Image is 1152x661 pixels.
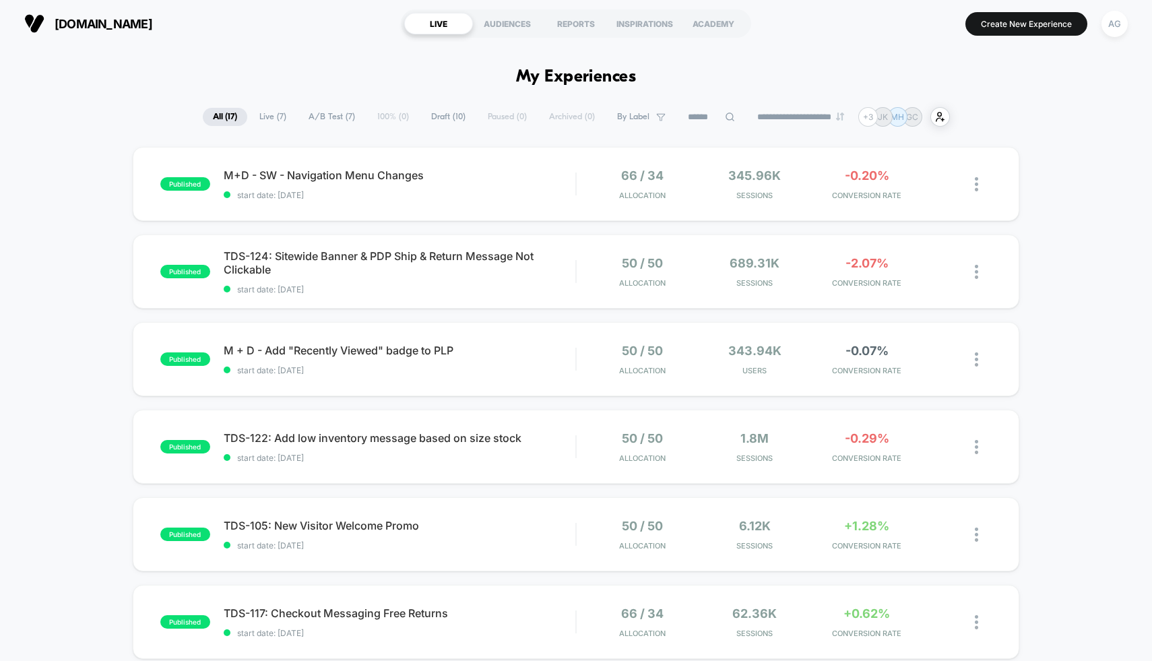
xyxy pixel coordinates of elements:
span: TDS-105: New Visitor Welcome Promo [224,519,576,532]
span: CONVERSION RATE [814,541,919,550]
span: 689.31k [730,256,779,270]
span: -0.07% [845,344,889,358]
span: CONVERSION RATE [814,191,919,200]
span: start date: [DATE] [224,190,576,200]
span: Allocation [619,541,666,550]
p: MH [891,112,904,122]
span: All ( 17 ) [203,108,247,126]
span: start date: [DATE] [224,540,576,550]
span: 6.12k [739,519,771,533]
span: start date: [DATE] [224,365,576,375]
span: Allocation [619,629,666,638]
button: [DOMAIN_NAME] [20,13,156,34]
p: JK [878,112,888,122]
span: 50 / 50 [622,344,663,358]
span: 50 / 50 [622,519,663,533]
span: -0.29% [845,431,889,445]
span: A/B Test ( 7 ) [298,108,365,126]
span: start date: [DATE] [224,453,576,463]
div: REPORTS [542,13,610,34]
span: published [160,352,210,366]
span: 345.96k [728,168,781,183]
span: -2.07% [845,256,889,270]
span: published [160,177,210,191]
span: Allocation [619,191,666,200]
span: Live ( 7 ) [249,108,296,126]
span: CONVERSION RATE [814,366,919,375]
span: +0.62% [843,606,890,621]
span: Draft ( 10 ) [421,108,476,126]
span: [DOMAIN_NAME] [55,17,152,31]
span: CONVERSION RATE [814,629,919,638]
span: Users [702,366,807,375]
span: Sessions [702,191,807,200]
span: TDS-117: Checkout Messaging Free Returns [224,606,576,620]
button: AG [1097,10,1132,38]
h1: My Experiences [516,67,637,87]
span: TDS-124: Sitewide Banner & PDP Ship & Return Message Not Clickable [224,249,576,276]
img: close [975,265,978,279]
span: Sessions [702,453,807,463]
span: CONVERSION RATE [814,453,919,463]
div: INSPIRATIONS [610,13,679,34]
div: ACADEMY [679,13,748,34]
span: M+D - SW - Navigation Menu Changes [224,168,576,182]
span: published [160,615,210,629]
span: CONVERSION RATE [814,278,919,288]
span: +1.28% [844,519,889,533]
div: AUDIENCES [473,13,542,34]
span: Allocation [619,278,666,288]
span: published [160,440,210,453]
img: close [975,440,978,454]
span: published [160,265,210,278]
img: close [975,528,978,542]
button: Create New Experience [965,12,1087,36]
span: TDS-122: Add low inventory message based on size stock [224,431,576,445]
span: -0.20% [845,168,889,183]
img: close [975,615,978,629]
span: Sessions [702,278,807,288]
img: Visually logo [24,13,44,34]
span: Sessions [702,541,807,550]
span: 66 / 34 [621,168,664,183]
span: Allocation [619,453,666,463]
span: Allocation [619,366,666,375]
span: By Label [617,112,649,122]
div: LIVE [404,13,473,34]
img: close [975,177,978,191]
span: 66 / 34 [621,606,664,621]
span: 343.94k [728,344,781,358]
span: published [160,528,210,541]
span: Sessions [702,629,807,638]
img: close [975,352,978,367]
span: M + D - Add "Recently Viewed" badge to PLP [224,344,576,357]
div: AG [1101,11,1128,37]
img: end [836,113,844,121]
span: 50 / 50 [622,431,663,445]
p: GC [906,112,918,122]
span: 50 / 50 [622,256,663,270]
span: start date: [DATE] [224,284,576,294]
span: 1.8M [740,431,769,445]
span: 62.36k [732,606,777,621]
span: start date: [DATE] [224,628,576,638]
div: + 3 [858,107,878,127]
